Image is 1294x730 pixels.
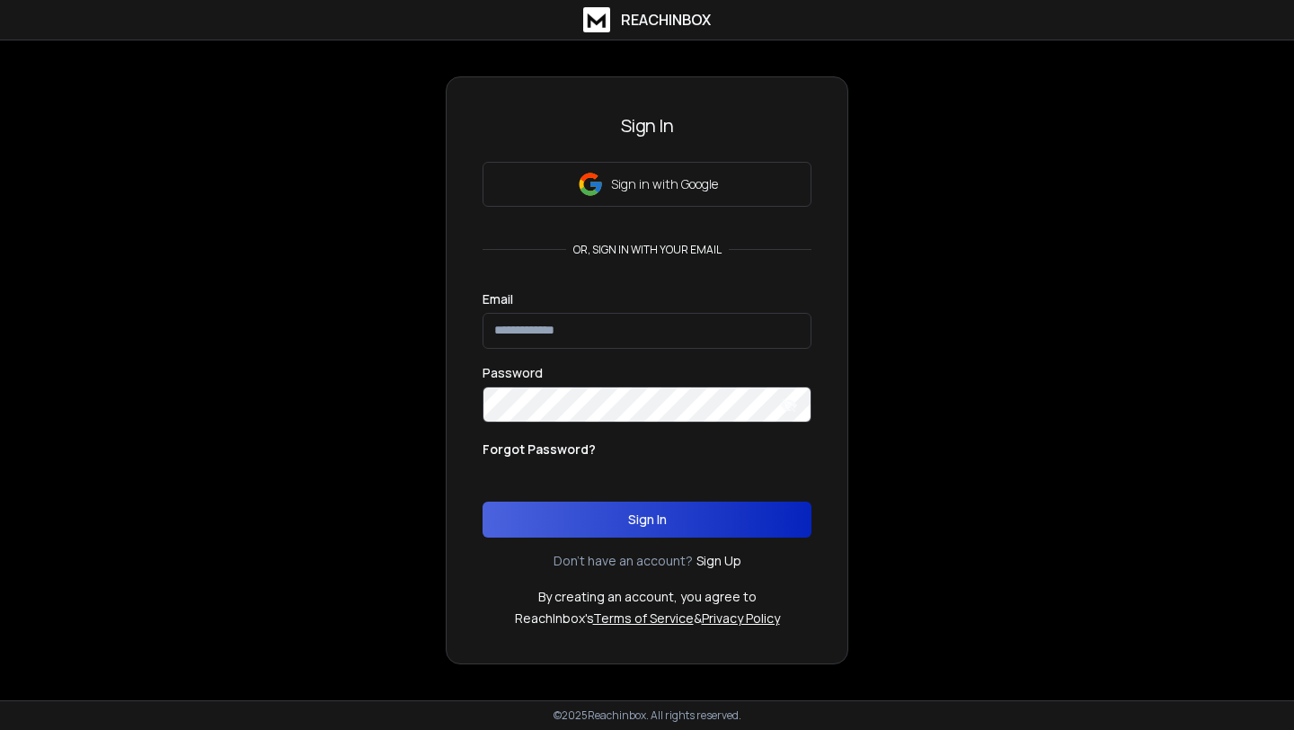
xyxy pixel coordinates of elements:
p: ReachInbox's & [515,610,780,628]
p: Don't have an account? [554,552,693,570]
p: Forgot Password? [483,441,596,458]
img: logo [583,7,610,32]
p: or, sign in with your email [566,243,729,257]
p: By creating an account, you agree to [538,588,757,606]
h3: Sign In [483,113,811,138]
a: Terms of Service [593,610,694,627]
a: Sign Up [696,552,741,570]
a: ReachInbox [583,7,711,32]
label: Email [483,293,513,306]
a: Privacy Policy [702,610,780,627]
p: Sign in with Google [611,175,718,193]
button: Sign in with Google [483,162,811,207]
button: Sign In [483,502,811,538]
h1: ReachInbox [621,9,711,31]
label: Password [483,367,543,379]
p: © 2025 Reachinbox. All rights reserved. [554,708,741,723]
